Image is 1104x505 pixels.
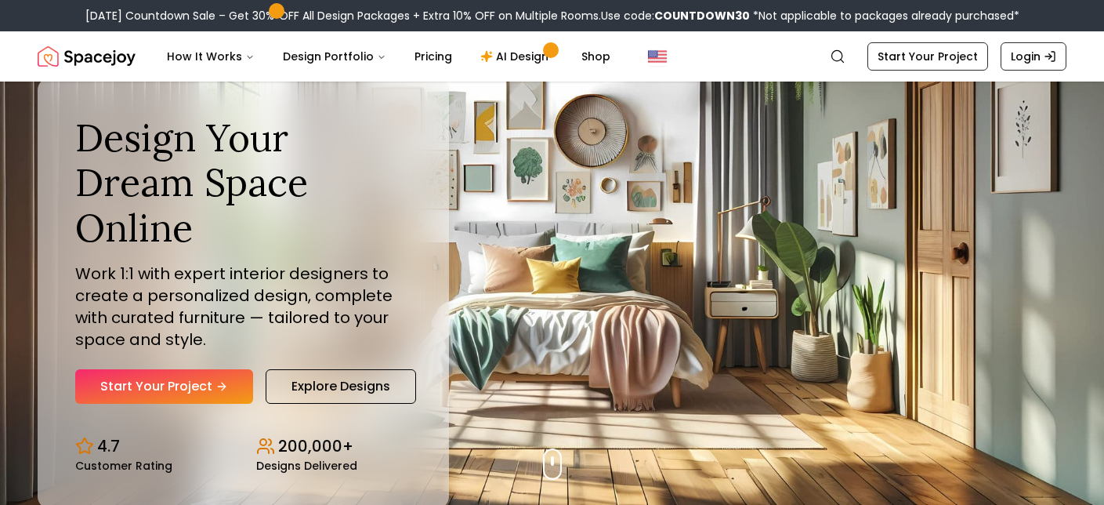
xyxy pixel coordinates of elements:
small: Designs Delivered [256,460,357,471]
a: Spacejoy [38,41,136,72]
div: Design stats [75,423,411,471]
a: Start Your Project [867,42,988,71]
button: How It Works [154,41,267,72]
img: Spacejoy Logo [38,41,136,72]
span: *Not applicable to packages already purchased* [750,8,1019,24]
small: Customer Rating [75,460,172,471]
a: Start Your Project [75,369,253,404]
nav: Global [38,31,1066,82]
a: Shop [569,41,623,72]
button: Design Portfolio [270,41,399,72]
b: COUNTDOWN30 [654,8,750,24]
span: Use code: [601,8,750,24]
img: United States [648,47,667,66]
h1: Design Your Dream Space Online [75,115,411,251]
a: Login [1001,42,1066,71]
div: [DATE] Countdown Sale – Get 30% OFF All Design Packages + Extra 10% OFF on Multiple Rooms. [85,8,1019,24]
nav: Main [154,41,623,72]
p: 4.7 [97,435,120,457]
a: AI Design [468,41,566,72]
p: Work 1:1 with expert interior designers to create a personalized design, complete with curated fu... [75,263,411,351]
a: Explore Designs [266,369,416,404]
a: Pricing [402,41,465,72]
p: 200,000+ [278,435,353,457]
